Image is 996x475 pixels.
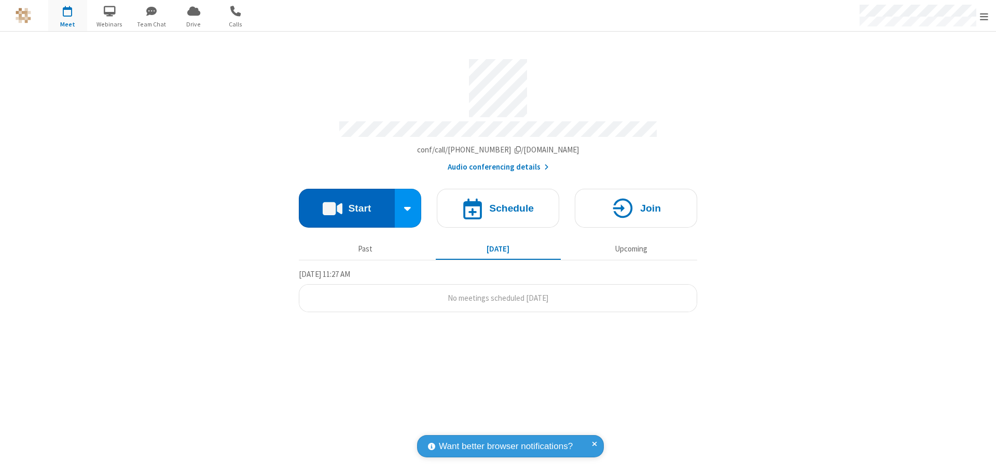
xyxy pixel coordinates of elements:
[299,51,697,173] section: Account details
[436,239,561,259] button: [DATE]
[348,203,371,213] h4: Start
[48,20,87,29] span: Meet
[16,8,31,23] img: QA Selenium DO NOT DELETE OR CHANGE
[448,293,548,303] span: No meetings scheduled [DATE]
[417,145,579,155] span: Copy my meeting room link
[299,189,395,228] button: Start
[569,239,694,259] button: Upcoming
[299,268,697,313] section: Today's Meetings
[303,239,428,259] button: Past
[216,20,255,29] span: Calls
[448,161,549,173] button: Audio conferencing details
[174,20,213,29] span: Drive
[489,203,534,213] h4: Schedule
[575,189,697,228] button: Join
[395,189,422,228] div: Start conference options
[132,20,171,29] span: Team Chat
[299,269,350,279] span: [DATE] 11:27 AM
[417,144,579,156] button: Copy my meeting room linkCopy my meeting room link
[439,440,573,453] span: Want better browser notifications?
[437,189,559,228] button: Schedule
[90,20,129,29] span: Webinars
[640,203,661,213] h4: Join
